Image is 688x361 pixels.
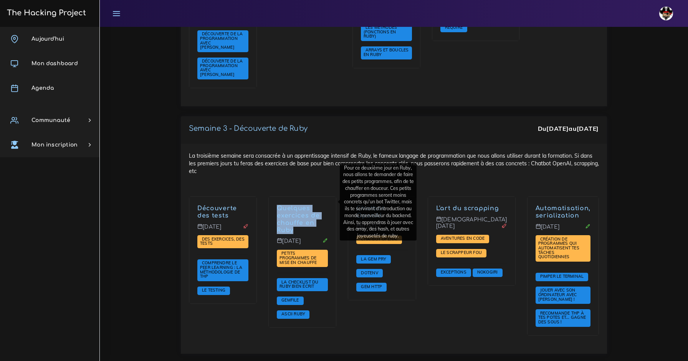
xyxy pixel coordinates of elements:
a: Le testing [200,288,227,293]
a: Petits programmes de mise en chauffe [279,251,319,265]
span: Recommande THP à tes potes et... gagne des sous ! [538,310,586,325]
a: Exceptions [439,270,468,275]
span: Le scrappeur fou [439,250,484,255]
a: Pimper le terminal [538,274,586,279]
a: Découverte de la programmation avec [PERSON_NAME] [200,31,243,50]
span: Comprendre le peer learning : la méthodologie de THP [200,260,242,279]
span: Création de programmes qui automatisent tes tâches quotidiennes [538,236,579,259]
span: Des exercices, des tests [200,236,245,246]
span: Mon dashboard [31,61,78,66]
span: Jouer avec son ordinateur avec [PERSON_NAME] ! [538,287,577,302]
span: Le testing [200,287,227,293]
p: [DEMOGRAPHIC_DATA][DATE] [436,216,507,235]
span: Nokogiri [475,269,500,275]
a: Automatisation, serialization [536,205,591,219]
div: Du au [538,124,599,133]
a: Le scrappeur fou [439,250,484,256]
a: Les méthodes (fonctions en Ruby) [364,25,397,39]
span: Gem HTTP [359,284,384,289]
img: avatar [659,7,673,20]
a: Découverte de la programmation avec [PERSON_NAME] [200,59,243,77]
span: Dotenv [359,270,380,275]
span: Arrays et boucles en Ruby [364,47,409,57]
p: [DATE] [536,224,591,236]
span: Gemfile [279,297,301,303]
a: Quelques exercices de chauffe en Ruby [277,205,319,233]
span: Agenda [31,85,54,91]
a: Comprendre le peer learning : la méthodologie de THP [200,260,242,279]
p: [DATE] [197,224,248,236]
a: Création de programmes qui automatisent tes tâches quotidiennes [538,237,579,260]
a: La checklist du Ruby bien écrit [279,280,318,290]
a: Nokogiri [475,270,500,275]
a: Require [443,25,465,30]
span: Exceptions [439,269,468,275]
p: [DATE] [277,238,328,250]
div: La troisième semaine sera consacrée à un apprentissage intensif de Ruby, le fameux langage de pro... [181,144,607,354]
a: Semaine 3 - Découverte de Ruby [189,125,308,132]
span: Découverte de la programmation avec [PERSON_NAME] [200,58,243,77]
a: ASCII Ruby [279,312,307,317]
h3: The Hacking Project [5,9,86,17]
span: ASCII Ruby [279,311,307,316]
a: Des exercices, des tests [200,237,245,247]
a: Jouer avec son ordinateur avec [PERSON_NAME] ! [538,288,577,302]
a: Gem HTTP [359,284,384,290]
span: Communauté [31,117,70,123]
span: Mon inscription [31,142,78,148]
a: Dotenv [359,270,380,276]
a: Recommande THP à tes potes et... gagne des sous ! [538,311,586,325]
a: Gemfile [279,298,301,303]
strong: [DATE] [546,125,569,132]
a: L'art du scrapping [436,205,499,212]
a: Arrays et boucles en Ruby [364,48,409,58]
strong: [DATE] [577,125,599,132]
span: La checklist du Ruby bien écrit [279,279,318,289]
a: La gem PRY [359,256,388,262]
a: Découverte des tests [197,205,237,219]
span: Aujourd'hui [31,36,64,42]
a: Aventures en code [439,236,487,241]
div: Pour ce deuxième jour en Ruby, nous allons te demander de faire des petits programmes, afin de te... [340,163,417,241]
